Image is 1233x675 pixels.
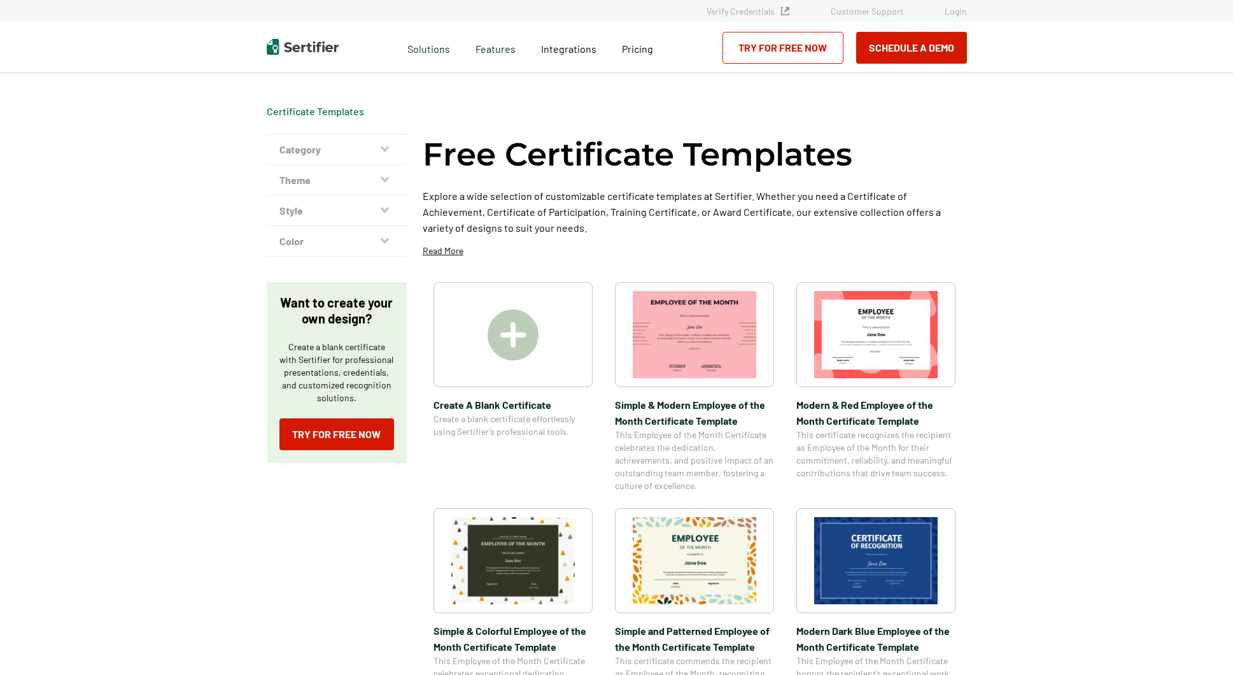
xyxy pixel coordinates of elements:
span: Simple & Colorful Employee of the Month Certificate Template [433,623,593,655]
p: Want to create your own design? [279,295,394,327]
img: Create A Blank Certificate [488,309,539,360]
img: Modern & Red Employee of the Month Certificate Template [814,291,938,378]
span: This certificate recognizes the recipient as Employee of the Month for their commitment, reliabil... [796,429,955,480]
a: Simple & Modern Employee of the Month Certificate TemplateSimple & Modern Employee of the Month C... [615,282,774,492]
a: Try for Free Now [722,32,843,64]
img: Verified [781,7,789,15]
img: Sertifier | Digital Credentialing Platform [267,39,339,55]
span: Pricing [622,43,653,55]
button: Theme [267,165,407,195]
div: Breadcrumb [267,105,364,118]
span: Certificate Templates [267,105,364,118]
button: Category [267,134,407,165]
span: Create A Blank Certificate [433,397,593,413]
a: Integrations [541,39,596,55]
a: Verify Credentials [707,6,789,17]
a: Login [945,6,967,17]
a: Customer Support [831,6,903,17]
img: Simple & Colorful Employee of the Month Certificate Template [451,517,575,604]
p: Create a blank certificate with Sertifier for professional presentations, credentials, and custom... [279,341,394,404]
span: Simple and Patterned Employee of the Month Certificate Template [615,623,774,655]
span: Create a blank certificate effortlessly using Sertifier’s professional tools. [433,413,593,438]
img: Simple & Modern Employee of the Month Certificate Template [633,291,756,378]
a: Modern & Red Employee of the Month Certificate TemplateModern & Red Employee of the Month Certifi... [796,282,955,492]
a: Try for Free Now [279,418,394,450]
span: Features [476,39,516,55]
span: Integrations [541,43,596,55]
span: Modern & Red Employee of the Month Certificate Template [796,397,955,429]
img: Modern Dark Blue Employee of the Month Certificate Template [814,517,938,604]
span: Solutions [407,39,450,55]
p: Explore a wide selection of customizable certificate templates at Sertifier. Whether you need a C... [423,188,967,236]
button: Style [267,195,407,226]
span: This Employee of the Month Certificate celebrates the dedication, achievements, and positive impa... [615,429,774,492]
a: Pricing [622,39,653,55]
span: Simple & Modern Employee of the Month Certificate Template [615,397,774,429]
button: Color [267,226,407,257]
img: Simple and Patterned Employee of the Month Certificate Template [633,517,756,604]
p: Read More [423,245,463,257]
span: Modern Dark Blue Employee of the Month Certificate Template [796,623,955,655]
a: Certificate Templates [267,105,364,117]
h1: Free Certificate Templates [423,134,852,175]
